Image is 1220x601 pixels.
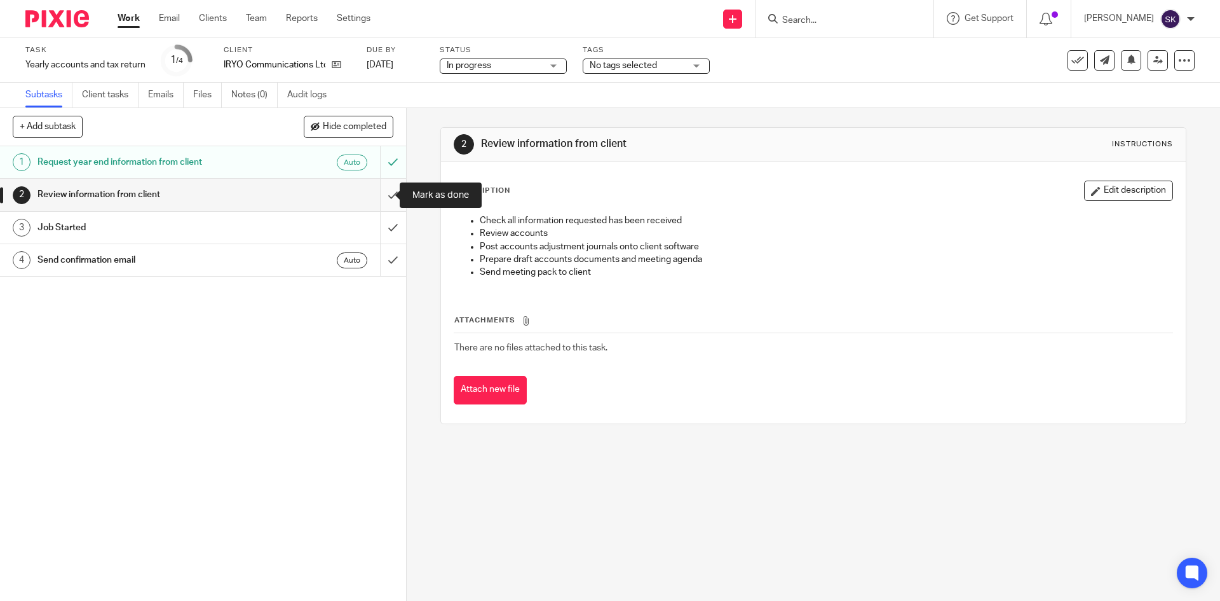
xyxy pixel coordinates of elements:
[337,252,367,268] div: Auto
[304,116,393,137] button: Hide completed
[13,186,30,204] div: 2
[170,53,183,67] div: 1
[13,251,30,269] div: 4
[447,61,491,70] span: In progress
[37,251,257,270] h1: Send confirmation email
[323,122,386,132] span: Hide completed
[367,45,424,55] label: Due by
[82,83,139,107] a: Client tasks
[440,45,567,55] label: Status
[480,227,1172,240] p: Review accounts
[337,155,367,170] div: Auto
[224,45,351,55] label: Client
[176,57,183,64] small: /4
[1112,139,1173,149] div: Instructions
[37,153,257,172] h1: Request year end information from client
[231,83,278,107] a: Notes (0)
[480,253,1172,266] p: Prepare draft accounts documents and meeting agenda
[224,59,325,71] p: IRYO Communications Ltd
[454,343,607,352] span: There are no files attached to this task.
[148,83,184,107] a: Emails
[781,15,895,27] input: Search
[454,186,510,196] p: Description
[454,134,474,155] div: 2
[13,219,30,237] div: 3
[25,59,146,71] div: Yearly accounts and tax return
[965,14,1013,23] span: Get Support
[337,12,370,25] a: Settings
[481,137,841,151] h1: Review information from client
[590,61,657,70] span: No tags selected
[118,12,140,25] a: Work
[480,240,1172,253] p: Post accounts adjustment journals onto client software
[25,83,72,107] a: Subtasks
[480,214,1172,227] p: Check all information requested has been received
[287,83,336,107] a: Audit logs
[583,45,710,55] label: Tags
[159,12,180,25] a: Email
[454,376,527,404] button: Attach new file
[25,45,146,55] label: Task
[13,153,30,171] div: 1
[367,60,393,69] span: [DATE]
[193,83,222,107] a: Files
[246,12,267,25] a: Team
[480,266,1172,279] p: Send meeting pack to client
[37,185,257,204] h1: Review information from client
[25,10,89,27] img: Pixie
[286,12,318,25] a: Reports
[199,12,227,25] a: Clients
[1084,181,1173,201] button: Edit description
[454,317,515,324] span: Attachments
[13,116,83,137] button: + Add subtask
[37,218,257,237] h1: Job Started
[1084,12,1154,25] p: [PERSON_NAME]
[1160,9,1181,29] img: svg%3E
